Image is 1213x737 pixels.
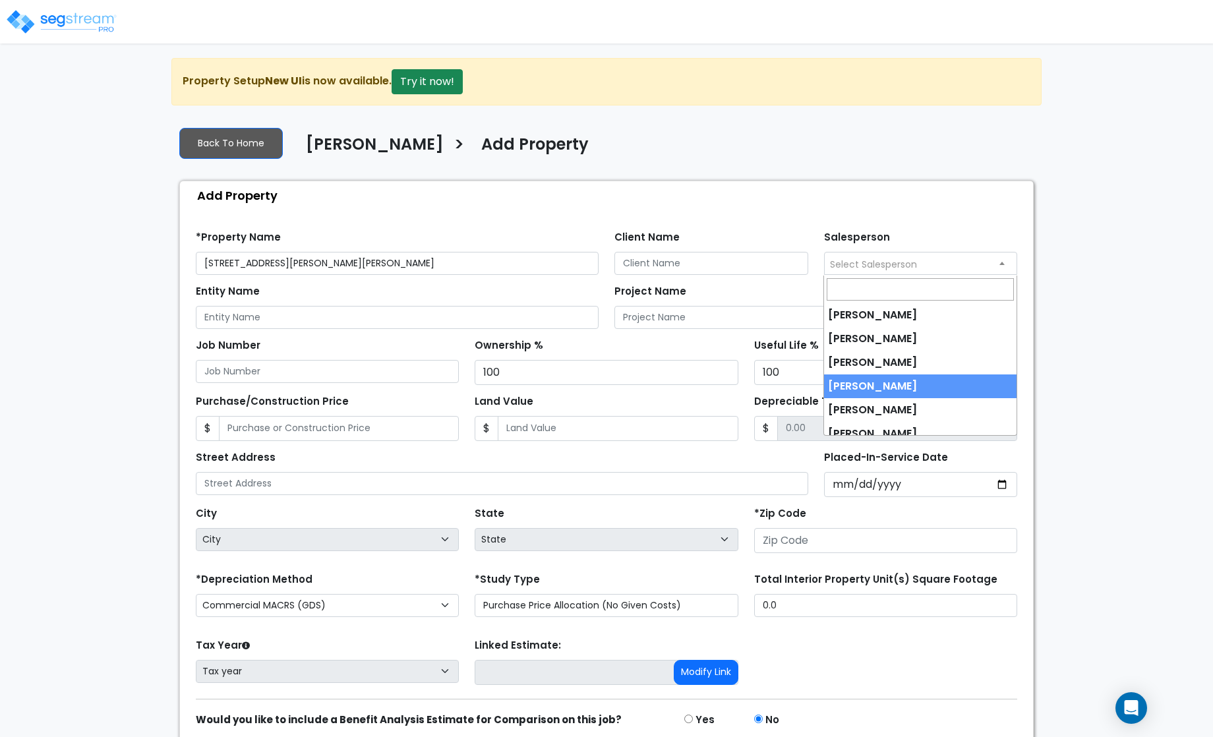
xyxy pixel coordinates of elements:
[824,422,1016,446] li: [PERSON_NAME]
[196,638,250,653] label: Tax Year
[179,128,283,159] a: Back To Home
[454,134,465,160] h3: >
[196,230,281,245] label: *Property Name
[824,374,1016,398] li: [PERSON_NAME]
[824,450,948,465] label: Placed-In-Service Date
[695,713,715,728] label: Yes
[754,594,1017,617] input: total square foot
[824,351,1016,374] li: [PERSON_NAME]
[196,306,599,329] input: Entity Name
[219,416,459,441] input: Purchase or Construction Price
[614,284,686,299] label: Project Name
[754,506,806,521] label: *Zip Code
[475,360,738,385] input: Ownership %
[754,338,819,353] label: Useful Life %
[824,327,1016,351] li: [PERSON_NAME]
[171,58,1042,105] div: Property Setup is now available.
[5,9,117,35] img: logo_pro_r.png
[196,506,217,521] label: City
[196,252,599,275] input: Property Name
[475,572,540,587] label: *Study Type
[830,258,917,271] span: Select Salesperson
[196,450,276,465] label: Street Address
[481,135,589,158] h4: Add Property
[306,135,444,158] h4: [PERSON_NAME]
[196,416,220,441] span: $
[196,394,349,409] label: Purchase/Construction Price
[824,303,1016,327] li: [PERSON_NAME]
[754,394,872,409] label: Depreciable Tax Basis
[392,69,463,94] button: Try it now!
[265,73,302,88] strong: New UI
[824,230,890,245] label: Salesperson
[1115,692,1147,724] div: Open Intercom Messenger
[614,306,1017,329] input: Project Name
[187,181,1033,210] div: Add Property
[475,416,498,441] span: $
[296,135,444,163] a: [PERSON_NAME]
[475,338,543,353] label: Ownership %
[754,528,1017,553] input: Zip Code
[754,572,997,587] label: Total Interior Property Unit(s) Square Footage
[471,135,589,163] a: Add Property
[196,572,312,587] label: *Depreciation Method
[754,416,778,441] span: $
[196,713,622,726] strong: Would you like to include a Benefit Analysis Estimate for Comparison on this job?
[765,713,779,728] label: No
[777,416,1017,441] input: 0.00
[614,230,680,245] label: Client Name
[196,472,808,495] input: Street Address
[475,638,561,653] label: Linked Estimate:
[824,398,1016,422] li: [PERSON_NAME]
[475,506,504,521] label: State
[475,394,533,409] label: Land Value
[196,284,260,299] label: Entity Name
[196,360,459,383] input: Job Number
[754,360,1017,385] input: Useful Life %
[196,338,260,353] label: Job Number
[498,416,738,441] input: Land Value
[674,660,738,685] button: Modify Link
[614,252,808,275] input: Client Name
